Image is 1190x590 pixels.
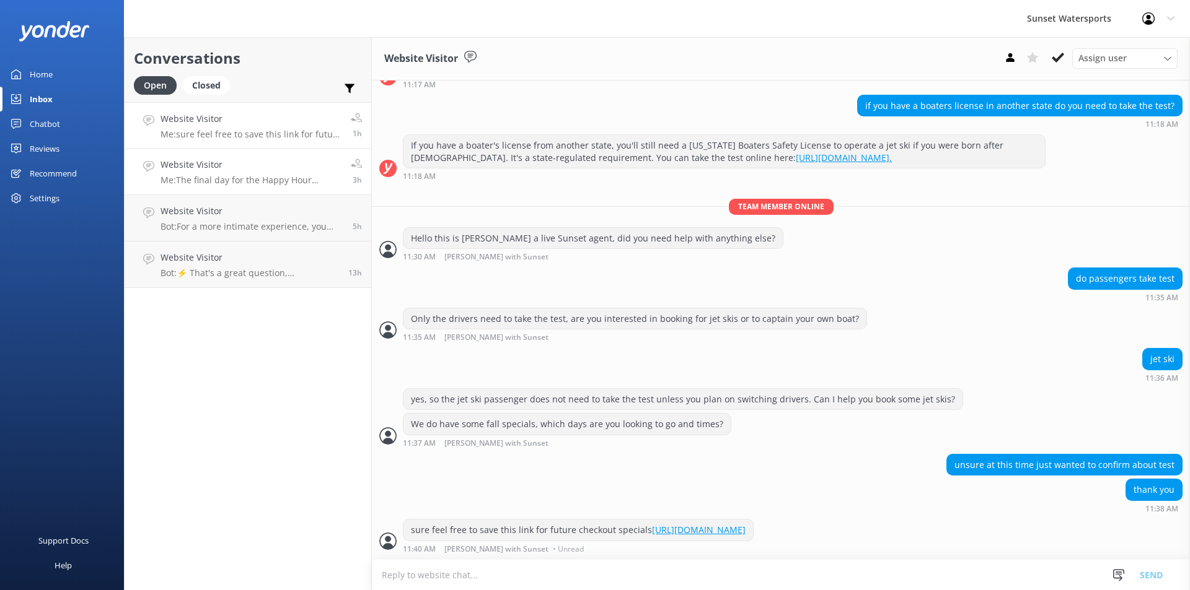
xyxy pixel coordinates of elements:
[161,112,342,126] h4: Website Visitor
[125,241,371,288] a: Website VisitorBot:⚡ That's a great question, unfortunately I do not know the answer. I'm going t...
[403,135,1045,168] div: If you have a boater's license from another state, you'll still need a [US_STATE] Boaters Safety ...
[796,152,892,163] a: [URL][DOMAIN_NAME].
[1069,268,1182,289] div: do passengers take test
[1142,373,1183,382] div: Sep 07 2025 10:36am (UTC -05:00) America/Cancun
[161,267,339,279] p: Bot: ⚡ That's a great question, unfortunately I do not know the answer. I'm going to reach out to...
[353,128,362,139] span: Sep 07 2025 10:40am (UTC -05:00) America/Cancun
[30,136,59,161] div: Reviews
[30,62,53,87] div: Home
[348,267,362,278] span: Sep 06 2025 10:30pm (UTC -05:00) America/Cancun
[403,334,436,342] strong: 11:35 AM
[444,253,549,261] span: [PERSON_NAME] with Sunset
[161,204,343,218] h4: Website Visitor
[403,253,436,261] strong: 11:30 AM
[1145,294,1178,302] strong: 11:35 AM
[444,334,549,342] span: [PERSON_NAME] with Sunset
[1068,293,1183,302] div: Sep 07 2025 10:35am (UTC -05:00) America/Cancun
[125,102,371,149] a: Website VisitorMe:sure feel free to save this link for future checkout specials [URL][DOMAIN_NAME]1h
[1078,51,1127,65] span: Assign user
[161,251,339,264] h4: Website Visitor
[403,228,783,249] div: Hello this is [PERSON_NAME] a live Sunset agent, did you need help with anything else?
[403,80,1046,89] div: Sep 07 2025 10:17am (UTC -05:00) America/Cancun
[553,545,584,553] span: • Unread
[947,454,1182,475] div: unsure at this time just wanted to confirm about test
[125,195,371,241] a: Website VisitorBot:For a more intimate experience, you might consider our 15ft Boston Whaler (Coz...
[134,78,183,92] a: Open
[403,252,783,261] div: Sep 07 2025 10:30am (UTC -05:00) America/Cancun
[403,545,436,553] strong: 11:40 AM
[729,199,834,214] span: Team member online
[161,221,343,232] p: Bot: For a more intimate experience, you might consider our 15ft Boston Whaler (Cozy Cruiser), wh...
[30,87,53,111] div: Inbox
[125,149,371,195] a: Website VisitorMe:The final day for the Happy Hour Sandbar trip will be [DATE], due to the upcomi...
[857,119,1183,128] div: Sep 07 2025 10:18am (UTC -05:00) America/Cancun
[1145,121,1178,128] strong: 11:18 AM
[353,175,362,185] span: Sep 07 2025 08:52am (UTC -05:00) America/Cancun
[1143,349,1182,370] div: jet ski
[19,21,90,41] img: yonder-white-logo.png
[403,332,867,342] div: Sep 07 2025 10:35am (UTC -05:00) America/Cancun
[403,440,436,448] strong: 11:37 AM
[353,221,362,232] span: Sep 07 2025 06:42am (UTC -05:00) America/Cancun
[652,524,746,536] a: [URL][DOMAIN_NAME]
[403,173,436,180] strong: 11:18 AM
[1145,375,1178,382] strong: 11:36 AM
[1072,48,1178,68] div: Assign User
[161,129,342,140] p: Me: sure feel free to save this link for future checkout specials [URL][DOMAIN_NAME]
[161,175,342,186] p: Me: The final day for the Happy Hour Sandbar trip will be [DATE], due to the upcoming time change...
[30,111,60,136] div: Chatbot
[403,171,1046,180] div: Sep 07 2025 10:18am (UTC -05:00) America/Cancun
[858,95,1182,116] div: if you have a boaters license in another state do you need to take the test?
[30,186,59,210] div: Settings
[38,528,89,553] div: Support Docs
[403,438,731,448] div: Sep 07 2025 10:37am (UTC -05:00) America/Cancun
[444,440,549,448] span: [PERSON_NAME] with Sunset
[403,389,963,410] div: yes, so the jet ski passenger does not need to take the test unless you plan on switching drivers...
[1126,504,1183,513] div: Sep 07 2025 10:38am (UTC -05:00) America/Cancun
[30,161,77,186] div: Recommend
[183,76,230,95] div: Closed
[444,545,549,553] span: [PERSON_NAME] with Sunset
[384,51,458,67] h3: Website Visitor
[403,81,436,89] strong: 11:17 AM
[403,414,731,435] div: We do have some fall specials, which days are you looking to go and times?
[1126,479,1182,500] div: thank you
[134,76,177,95] div: Open
[55,553,72,578] div: Help
[161,158,342,171] h4: Website Visitor
[1145,505,1178,513] strong: 11:38 AM
[403,308,866,329] div: Only the drivers need to take the test, are you interested in booking for jet skis or to captain ...
[403,519,753,540] div: sure feel free to save this link for future checkout specials
[134,46,362,70] h2: Conversations
[183,78,236,92] a: Closed
[403,544,754,553] div: Sep 07 2025 10:40am (UTC -05:00) America/Cancun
